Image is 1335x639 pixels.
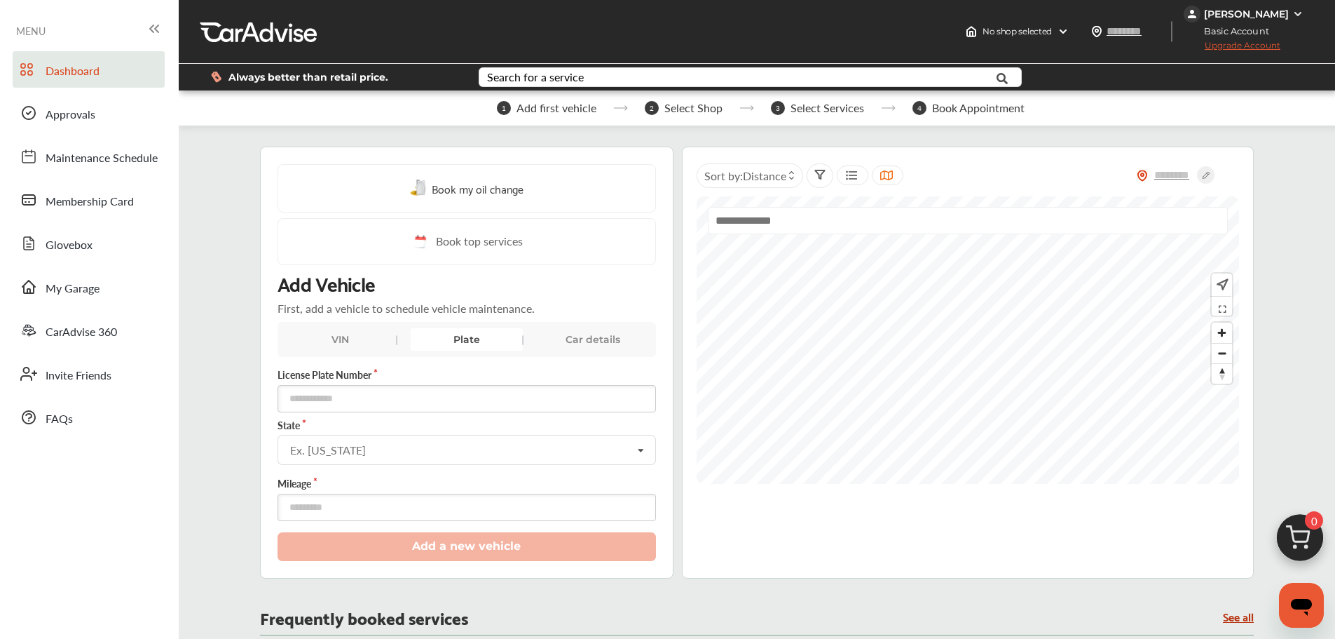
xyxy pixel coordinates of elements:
[13,269,165,305] a: My Garage
[278,368,656,382] label: License Plate Number
[697,196,1240,484] canvas: Map
[487,72,584,83] div: Search for a service
[411,328,523,351] div: Plate
[13,182,165,218] a: Membership Card
[739,105,754,111] img: stepper-arrow.e24c07c6.svg
[1223,610,1254,622] a: See all
[1185,24,1280,39] span: Basic Account
[13,51,165,88] a: Dashboard
[1137,170,1148,182] img: location_vector_orange.38f05af8.svg
[966,26,977,37] img: header-home-logo.8d720a4f.svg
[410,179,523,198] a: Book my oil change
[1212,363,1232,384] button: Reset bearing to north
[13,225,165,262] a: Glovebox
[932,102,1025,114] span: Book Appointment
[1171,21,1172,42] img: header-divider.bc55588e.svg
[436,233,523,250] span: Book top services
[13,95,165,131] a: Approvals
[13,356,165,392] a: Invite Friends
[497,101,511,115] span: 1
[13,312,165,349] a: CarAdvise 360
[46,280,100,298] span: My Garage
[1091,26,1102,37] img: location_vector.a44bc228.svg
[46,149,158,168] span: Maintenance Schedule
[46,367,111,385] span: Invite Friends
[743,168,786,184] span: Distance
[211,71,221,83] img: dollor_label_vector.a70140d1.svg
[881,105,896,111] img: stepper-arrow.e24c07c6.svg
[278,418,656,432] label: State
[278,476,656,490] label: Mileage
[664,102,723,114] span: Select Shop
[645,101,659,115] span: 2
[1279,583,1324,628] iframe: Button to launch messaging window
[46,323,117,342] span: CarAdvise 360
[278,300,535,316] p: First, add a vehicle to schedule vehicle maintenance.
[1212,323,1232,343] button: Zoom in
[1204,8,1289,20] div: [PERSON_NAME]
[983,26,1052,37] span: No shop selected
[278,218,656,265] a: Book top services
[537,328,649,351] div: Car details
[13,138,165,175] a: Maintenance Schedule
[1305,511,1323,530] span: 0
[46,62,100,81] span: Dashboard
[13,399,165,436] a: FAQs
[912,101,926,115] span: 4
[790,102,864,114] span: Select Services
[46,236,93,255] span: Glovebox
[1212,364,1232,384] span: Reset bearing to north
[771,101,785,115] span: 3
[285,328,397,351] div: VIN
[613,105,628,111] img: stepper-arrow.e24c07c6.svg
[410,180,428,197] img: oil-change.e5047c97.svg
[46,410,73,429] span: FAQs
[278,271,375,295] p: Add Vehicle
[16,25,46,36] span: MENU
[1057,26,1069,37] img: header-down-arrow.9dd2ce7d.svg
[432,179,523,198] span: Book my oil change
[1184,40,1280,58] span: Upgrade Account
[411,233,429,250] img: cal_icon.0803b883.svg
[704,168,786,184] span: Sort by :
[1214,277,1228,292] img: recenter.ce011a49.svg
[516,102,596,114] span: Add first vehicle
[260,610,468,624] p: Frequently booked services
[46,193,134,211] span: Membership Card
[228,72,388,82] span: Always better than retail price.
[1292,8,1303,20] img: WGsFRI8htEPBVLJbROoPRyZpYNWhNONpIPPETTm6eUC0GeLEiAAAAAElFTkSuQmCC
[290,445,366,456] div: Ex. [US_STATE]
[1266,508,1334,575] img: cart_icon.3d0951e8.svg
[1212,343,1232,363] button: Zoom out
[1184,6,1200,22] img: jVpblrzwTbfkPYzPPzSLxeg0AAAAASUVORK5CYII=
[46,106,95,124] span: Approvals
